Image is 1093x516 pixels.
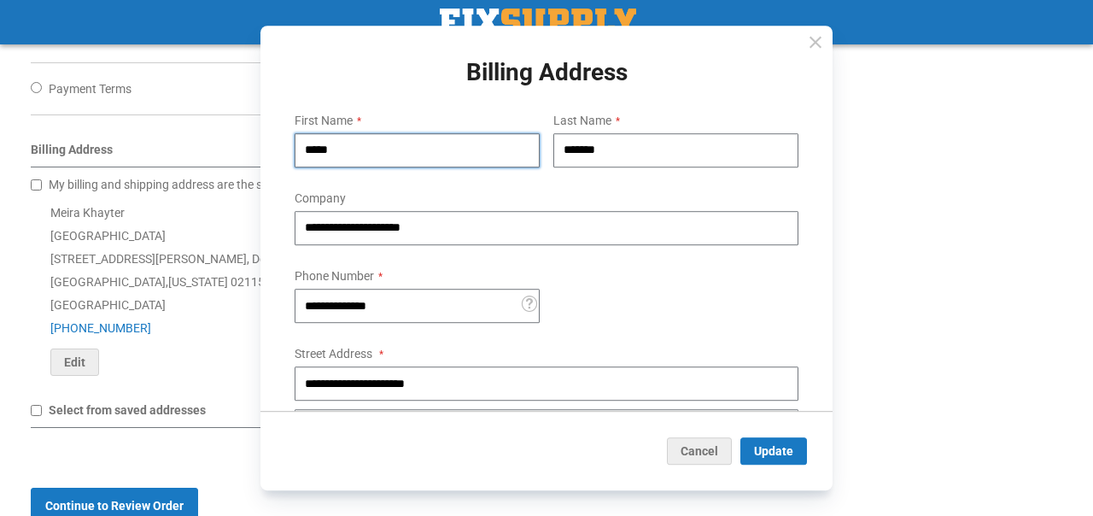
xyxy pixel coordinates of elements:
[440,9,636,36] a: store logo
[50,349,99,376] button: Edit
[440,9,636,36] img: Fix Industrial Supply
[31,141,681,167] div: Billing Address
[49,178,285,191] span: My billing and shipping address are the same
[667,437,732,465] button: Cancel
[295,347,372,361] span: Street Address
[49,403,206,417] span: Select from saved addresses
[553,114,611,127] span: Last Name
[31,202,681,376] div: Meira Khayter [GEOGRAPHIC_DATA] [STREET_ADDRESS][PERSON_NAME], Dept. of Genetics [GEOGRAPHIC_DATA...
[281,60,812,86] h1: Billing Address
[295,114,353,127] span: First Name
[50,321,151,335] a: [PHONE_NUMBER]
[740,437,807,465] button: Update
[295,191,346,205] span: Company
[295,269,374,283] span: Phone Number
[64,355,85,369] span: Edit
[168,275,228,289] span: [US_STATE]
[754,444,793,458] span: Update
[49,82,132,96] span: Payment Terms
[681,444,718,458] span: Cancel
[45,499,184,513] span: Continue to Review Order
